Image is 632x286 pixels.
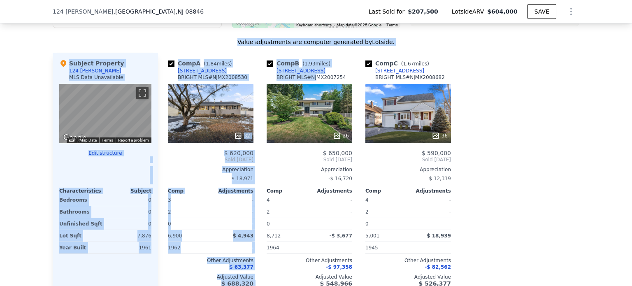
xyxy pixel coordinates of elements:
div: - [311,194,352,206]
div: BRIGHT MLS # NJMX2008530 [178,74,247,81]
div: Adjustments [408,188,451,194]
a: Report a problem [118,138,149,142]
span: -$ 16,720 [328,176,352,181]
div: Subject [105,188,151,194]
div: Comp C [365,59,432,67]
div: Appreciation [267,166,352,173]
div: [STREET_ADDRESS] [375,67,424,74]
a: [STREET_ADDRESS] [267,67,325,74]
img: Google [61,133,88,143]
div: 0 [107,218,151,230]
span: $ 650,000 [323,150,352,156]
div: 26 [333,132,349,140]
div: Street View [59,84,151,143]
button: Keyboard shortcuts [69,138,74,142]
span: , NJ 08846 [176,8,204,15]
div: MLS Data Unavailable [69,74,123,81]
div: Lot Sqft [59,230,104,242]
span: ( miles) [200,61,235,67]
span: -$ 3,677 [330,233,352,239]
span: ( miles) [299,61,334,67]
button: Edit structure [59,150,151,156]
button: Show Options [563,3,579,20]
div: - [212,206,253,218]
div: - [212,242,253,253]
a: [STREET_ADDRESS] [365,67,424,74]
div: Bathrooms [59,206,104,218]
span: 6,900 [168,233,182,239]
span: , [GEOGRAPHIC_DATA] [113,7,204,16]
span: Sold [DATE] [365,156,451,163]
span: Sold [DATE] [168,156,253,163]
div: Map [59,84,151,143]
span: Map data ©2025 Google [337,23,381,27]
span: -$ 82,562 [425,264,451,270]
span: 0 [365,221,369,227]
div: 32 [234,132,250,140]
span: -$ 97,358 [326,264,352,270]
span: Lotside ARV [452,7,487,16]
span: 3 [168,197,171,203]
div: 1964 [267,242,308,253]
div: Appreciation [168,166,253,173]
div: Value adjustments are computer generated by Lotside . [53,38,579,46]
div: Comp [267,188,309,194]
div: Adjustments [309,188,352,194]
div: Adjusted Value [267,274,352,280]
span: Last Sold for [369,7,408,16]
button: Toggle fullscreen view [136,87,149,99]
div: Comp [365,188,408,194]
span: $ 590,000 [422,150,451,156]
span: Sold [DATE] [267,156,352,163]
span: $ 18,971 [232,176,253,181]
div: 124 [PERSON_NAME] [69,67,121,74]
span: 1.67 [403,61,414,67]
div: Other Adjustments [365,257,451,264]
div: Adjusted Value [365,274,451,280]
div: 36 [432,132,448,140]
div: - [410,242,451,253]
div: 0 [107,194,151,206]
div: 2 [168,206,209,218]
span: 1.84 [206,61,217,67]
div: - [410,194,451,206]
div: 2 [365,206,407,218]
a: Open this area in Google Maps (opens a new window) [61,133,88,143]
div: Appreciation [365,166,451,173]
div: - [212,218,253,230]
span: $604,000 [487,8,518,15]
div: Bedrooms [59,194,104,206]
div: Unfinished Sqft [59,218,104,230]
div: Year Built [59,242,104,253]
span: 4 [365,197,369,203]
div: 1961 [107,242,151,253]
div: Subject Property [59,59,124,67]
span: $ 620,000 [224,150,253,156]
span: $ 4,943 [233,233,253,239]
button: Map Data [79,137,97,143]
div: 1962 [168,242,209,253]
div: 2 [267,206,308,218]
span: 5,001 [365,233,379,239]
div: Other Adjustments [168,257,253,264]
span: 1.93 [304,61,316,67]
div: - [311,206,352,218]
div: BRIGHT MLS # NJMX2008682 [375,74,445,81]
div: Characteristics [59,188,105,194]
div: Other Adjustments [267,257,352,264]
span: 0 [168,221,171,227]
button: Keyboard shortcuts [296,22,332,28]
div: 1945 [365,242,407,253]
span: $207,500 [408,7,438,16]
span: 8,712 [267,233,281,239]
button: SAVE [527,4,556,19]
a: Terms [386,23,398,27]
span: 0 [267,221,270,227]
a: Terms [102,138,113,142]
div: Comp B [267,59,334,67]
a: [STREET_ADDRESS] [168,67,227,74]
span: $ 63,377 [229,264,253,270]
div: BRIGHT MLS # NJMX2007254 [276,74,346,81]
div: - [410,206,451,218]
div: 7,876 [107,230,151,242]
